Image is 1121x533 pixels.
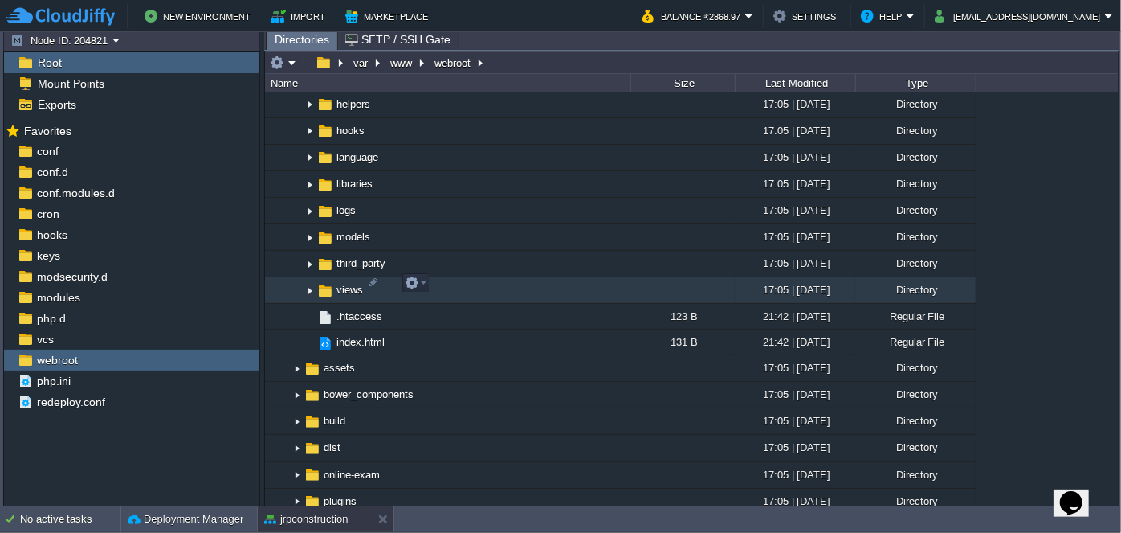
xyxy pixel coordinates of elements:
a: php.ini [34,374,73,388]
span: build [321,414,348,428]
div: Directory [855,462,976,487]
div: Directory [855,92,976,117]
button: Marketplace [345,6,433,26]
span: .htaccess [334,310,385,323]
span: Directories [275,30,329,50]
a: plugins [321,494,359,508]
img: AMDAwAAAACH5BAEAAAAALAAAAAABAAEAAAICRAEAOw== [304,466,321,484]
div: Directory [855,408,976,433]
button: Help [861,6,907,26]
img: AMDAwAAAACH5BAEAAAAALAAAAAABAAEAAAICRAEAOw== [291,490,304,515]
a: logs [334,203,358,217]
img: AMDAwAAAACH5BAEAAAAALAAAAAABAAEAAAICRAEAOw== [316,203,334,220]
img: AMDAwAAAACH5BAEAAAAALAAAAAABAAEAAAICRAEAOw== [291,383,304,408]
a: vcs [34,332,56,346]
div: Directory [855,224,976,249]
img: AMDAwAAAACH5BAEAAAAALAAAAAABAAEAAAICRAEAOw== [316,282,334,300]
div: No active tasks [20,506,120,532]
a: index.html [334,335,387,349]
div: Directory [855,198,976,223]
a: models [334,230,373,244]
div: Name [267,74,630,92]
button: Balance ₹2868.97 [642,6,745,26]
div: 17:05 | [DATE] [735,489,855,514]
img: AMDAwAAAACH5BAEAAAAALAAAAAABAAEAAAICRAEAOw== [304,413,321,431]
a: third_party [334,256,388,270]
span: assets [321,361,357,375]
div: Size [632,74,735,92]
div: Directory [855,171,976,196]
iframe: chat widget [1054,469,1105,517]
div: Directory [855,251,976,276]
img: AMDAwAAAACH5BAEAAAAALAAAAAABAAEAAAICRAEAOw== [316,309,334,326]
div: Directory [855,435,976,460]
div: 17:05 | [DATE] [735,145,855,170]
button: var [351,55,372,70]
button: Deployment Manager [128,511,243,527]
a: keys [34,248,63,263]
div: 17:05 | [DATE] [735,277,855,302]
img: AMDAwAAAACH5BAEAAAAALAAAAAABAAEAAAICRAEAOw== [291,409,304,434]
button: Settings [773,6,841,26]
div: Type [857,74,976,92]
a: webroot [34,353,80,367]
div: 17:05 | [DATE] [735,408,855,433]
img: AMDAwAAAACH5BAEAAAAALAAAAAABAAEAAAICRAEAOw== [304,278,316,303]
button: New Environment [145,6,255,26]
button: www [388,55,416,70]
img: AMDAwAAAACH5BAEAAAAALAAAAAABAAEAAAICRAEAOw== [316,229,334,247]
a: Exports [35,97,79,112]
a: redeploy.conf [34,395,108,409]
div: 17:05 | [DATE] [735,118,855,143]
img: AMDAwAAAACH5BAEAAAAALAAAAAABAAEAAAICRAEAOw== [316,256,334,273]
span: Favorites [21,124,74,138]
div: Directory [855,145,976,170]
a: hooks [34,228,70,242]
img: AMDAwAAAACH5BAEAAAAALAAAAAABAAEAAAICRAEAOw== [304,493,321,510]
img: AMDAwAAAACH5BAEAAAAALAAAAAABAAEAAAICRAEAOw== [304,119,316,144]
a: modsecurity.d [34,269,110,284]
img: AMDAwAAAACH5BAEAAAAALAAAAAABAAEAAAICRAEAOw== [304,92,316,117]
div: 17:05 | [DATE] [735,198,855,223]
input: Click to enter the path [265,51,1119,74]
div: Regular File [855,330,976,355]
a: php.d [34,311,68,326]
div: 21:42 | [DATE] [735,304,855,329]
a: conf.d [34,165,71,179]
div: 17:05 | [DATE] [735,435,855,460]
a: conf.modules.d [34,186,117,200]
a: helpers [334,97,373,111]
img: AMDAwAAAACH5BAEAAAAALAAAAAABAAEAAAICRAEAOw== [304,440,321,457]
img: AMDAwAAAACH5BAEAAAAALAAAAAABAAEAAAICRAEAOw== [291,437,304,461]
img: AMDAwAAAACH5BAEAAAAALAAAAAABAAEAAAICRAEAOw== [304,199,316,223]
img: AMDAwAAAACH5BAEAAAAALAAAAAABAAEAAAICRAEAOw== [304,330,316,355]
a: Mount Points [35,76,107,91]
a: Favorites [21,125,74,137]
img: AMDAwAAAACH5BAEAAAAALAAAAAABAAEAAAICRAEAOw== [291,463,304,488]
div: Directory [855,277,976,302]
a: libraries [334,177,375,191]
button: webroot [432,55,475,70]
img: AMDAwAAAACH5BAEAAAAALAAAAAABAAEAAAICRAEAOw== [316,149,334,166]
div: 17:05 | [DATE] [735,92,855,117]
div: Regular File [855,304,976,329]
img: AMDAwAAAACH5BAEAAAAALAAAAAABAAEAAAICRAEAOw== [304,172,316,197]
a: Root [35,55,64,70]
a: cron [34,207,62,221]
